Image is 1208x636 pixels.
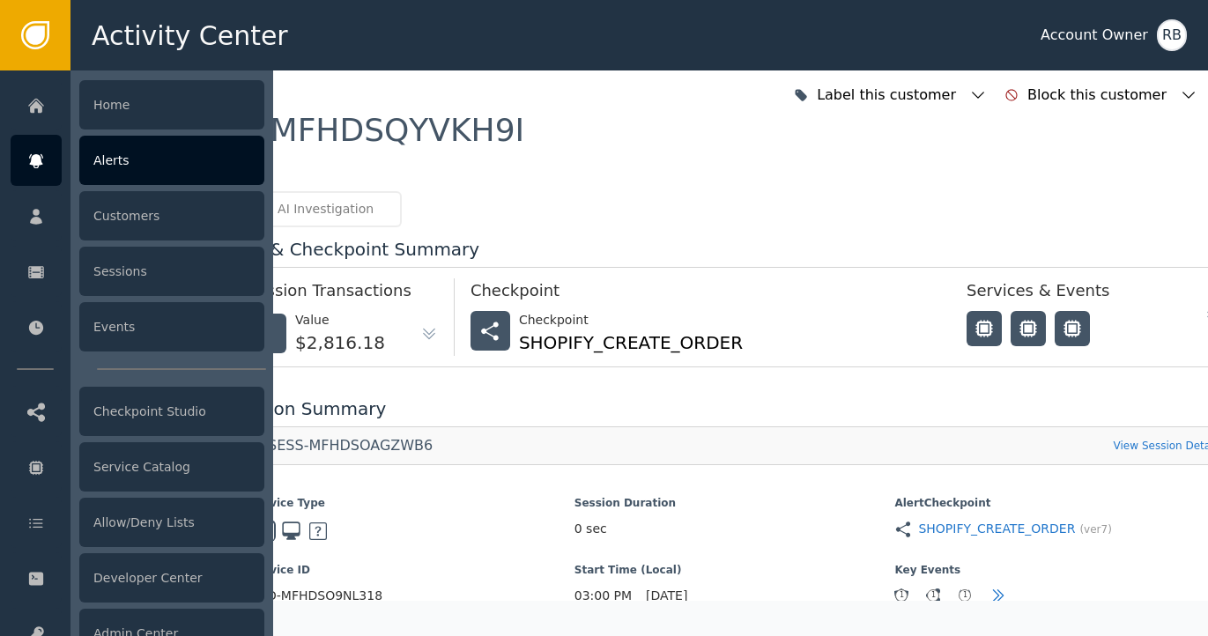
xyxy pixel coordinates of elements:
[79,247,264,296] div: Sessions
[574,495,895,511] span: Session Duration
[79,136,264,185] div: Alerts
[11,135,264,186] a: Alerts
[959,589,971,602] div: 1
[79,553,264,603] div: Developer Center
[97,115,524,146] div: Alert : ALRT-MFHDSQYVKH9I
[268,437,433,455] div: SESS-MFHDSOAGZWB6
[789,76,991,115] button: Label this customer
[895,589,908,602] div: 1
[79,387,264,436] div: Checkpoint Studio
[11,552,264,603] a: Developer Center
[11,246,264,297] a: Sessions
[519,329,743,356] div: SHOPIFY_CREATE_ORDER
[254,562,574,578] span: Device ID
[79,498,264,547] div: Allow/Deny Lists
[11,386,264,437] a: Checkpoint Studio
[254,587,574,605] span: DID-MFHDSO9NL318
[79,442,264,492] div: Service Catalog
[1157,19,1187,51] button: RB
[918,520,1075,538] a: SHOPIFY_CREATE_ORDER
[11,497,264,548] a: Allow/Deny Lists
[1041,25,1148,46] div: Account Owner
[79,80,264,129] div: Home
[11,190,264,241] a: Customers
[471,278,931,311] div: Checkpoint
[646,587,687,605] span: [DATE]
[11,79,264,130] a: Home
[295,329,385,356] div: $2,816.18
[11,301,264,352] a: Events
[1000,76,1202,115] button: Block this customer
[1079,521,1111,537] span: (ver 7 )
[967,278,1178,311] div: Services & Events
[11,441,264,492] a: Service Catalog
[254,495,574,511] span: Device Type
[79,191,264,240] div: Customers
[295,311,385,329] div: Value
[574,587,632,605] span: 03:00 PM
[927,589,939,602] div: 1
[92,16,288,55] span: Activity Center
[247,278,438,311] div: Session Transactions
[817,85,960,106] div: Label this customer
[574,562,895,578] span: Start Time (Local)
[1027,85,1171,106] div: Block this customer
[79,302,264,351] div: Events
[574,520,607,538] span: 0 sec
[519,311,743,329] div: Checkpoint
